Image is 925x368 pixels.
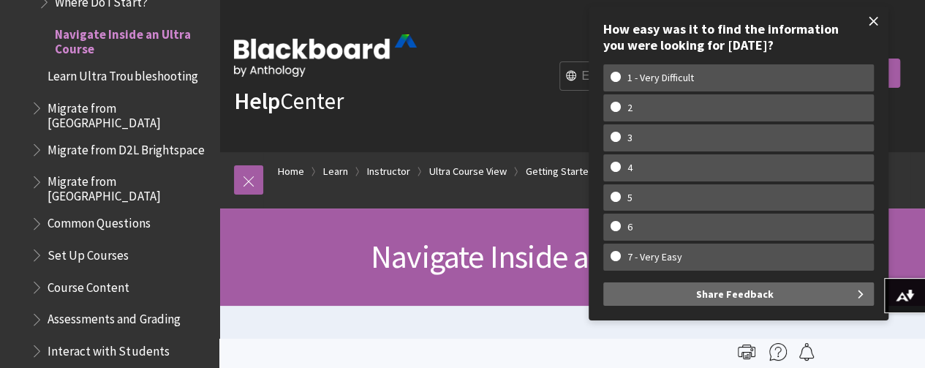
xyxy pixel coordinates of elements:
a: Home [278,162,304,181]
w-span: 3 [611,132,649,144]
span: Migrate from D2L Brightspace [48,138,204,157]
a: Instructor [367,162,410,181]
div: How easy was it to find the information you were looking for [DATE]? [603,21,874,53]
w-span: 2 [611,102,649,114]
w-span: 5 [611,192,649,204]
span: Assessments and Grading [48,307,180,327]
span: Interact with Students [48,339,169,358]
a: Learn [323,162,348,181]
select: Site Language Selector [560,62,677,91]
img: Follow this page [798,343,815,361]
a: HelpCenter [234,86,344,116]
img: More help [769,343,787,361]
span: Course Content [48,275,129,295]
strong: Help [234,86,280,116]
span: Learn Ultra Troubleshooting [48,64,197,83]
span: Navigate Inside an Ultra Course [55,22,209,56]
span: Common Questions [48,211,150,231]
span: Share Feedback [696,282,774,306]
span: Set Up Courses [48,243,129,263]
span: Migrate from [GEOGRAPHIC_DATA] [48,170,209,204]
w-span: 6 [611,221,649,233]
w-span: 4 [611,162,649,174]
w-span: 1 - Very Difficult [611,72,711,84]
img: Blackboard by Anthology [234,34,417,77]
w-span: 7 - Very Easy [611,251,699,263]
span: Migrate from [GEOGRAPHIC_DATA] [48,96,209,130]
button: Share Feedback [603,282,874,306]
a: Ultra Course View [429,162,507,181]
span: Navigate Inside an Ultra Course [371,236,774,277]
a: Getting Started [526,162,594,181]
img: Print [738,343,755,361]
